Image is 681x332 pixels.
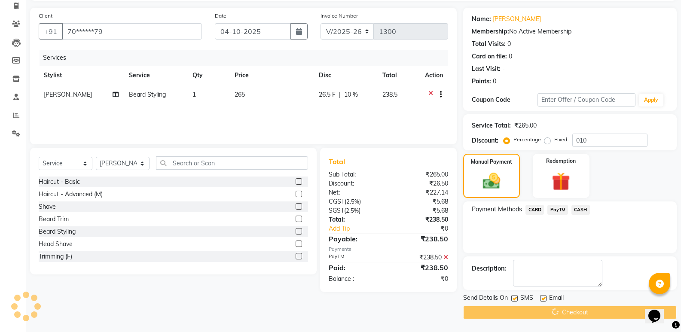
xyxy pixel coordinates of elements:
[346,198,359,205] span: 2.5%
[39,66,124,85] th: Stylist
[235,91,245,98] span: 265
[229,66,314,85] th: Price
[322,274,388,283] div: Balance :
[472,205,522,214] span: Payment Methods
[329,157,348,166] span: Total
[329,207,344,214] span: SGST
[472,64,501,73] div: Last Visit:
[388,253,455,262] div: ₹238.50
[472,264,506,273] div: Description:
[472,52,507,61] div: Card on file:
[472,40,506,49] div: Total Visits:
[493,77,496,86] div: 0
[509,52,512,61] div: 0
[39,23,63,40] button: +91
[472,27,668,36] div: No Active Membership
[319,90,336,99] span: 26.5 F
[388,206,455,215] div: ₹5.68
[39,12,52,20] label: Client
[472,15,491,24] div: Name:
[493,15,541,24] a: [PERSON_NAME]
[388,170,455,179] div: ₹265.00
[645,298,672,323] iframe: chat widget
[62,23,202,40] input: Search by Name/Mobile/Email/Code
[537,93,635,107] input: Enter Offer / Coupon Code
[322,188,388,197] div: Net:
[471,158,512,166] label: Manual Payment
[546,170,576,193] img: _gift.svg
[507,40,511,49] div: 0
[525,205,544,215] span: CARD
[39,227,76,236] div: Beard Styling
[322,206,388,215] div: ( )
[322,197,388,206] div: ( )
[554,136,567,143] label: Fixed
[388,188,455,197] div: ₹227.14
[39,190,103,199] div: Haircut - Advanced (M)
[472,121,511,130] div: Service Total:
[463,293,508,304] span: Send Details On
[329,246,448,253] div: Payments
[314,66,377,85] th: Disc
[344,90,358,99] span: 10 %
[40,50,455,66] div: Services
[388,274,455,283] div: ₹0
[388,262,455,273] div: ₹238.50
[382,91,397,98] span: 238.5
[472,95,537,104] div: Coupon Code
[520,293,533,304] span: SMS
[39,177,80,186] div: Haircut - Basic
[400,224,455,233] div: ₹0
[192,91,196,98] span: 1
[549,293,564,304] span: Email
[388,234,455,244] div: ₹238.50
[39,215,69,224] div: Beard Trim
[502,64,505,73] div: -
[329,198,345,205] span: CGST
[546,157,576,165] label: Redemption
[322,253,388,262] div: PayTM
[472,27,509,36] div: Membership:
[322,170,388,179] div: Sub Total:
[513,136,541,143] label: Percentage
[472,77,491,86] div: Points:
[44,91,92,98] span: [PERSON_NAME]
[322,179,388,188] div: Discount:
[639,94,663,107] button: Apply
[124,66,187,85] th: Service
[388,215,455,224] div: ₹238.50
[156,156,308,170] input: Search or Scan
[547,205,568,215] span: PayTM
[39,202,56,211] div: Shave
[39,252,72,261] div: Trimming (F)
[420,66,448,85] th: Action
[322,234,388,244] div: Payable:
[322,224,400,233] a: Add Tip
[377,66,420,85] th: Total
[388,179,455,188] div: ₹26.50
[39,240,73,249] div: Head Shave
[339,90,341,99] span: |
[129,91,166,98] span: Beard Styling
[346,207,359,214] span: 2.5%
[187,66,230,85] th: Qty
[215,12,226,20] label: Date
[477,171,506,191] img: _cash.svg
[322,215,388,224] div: Total:
[514,121,537,130] div: ₹265.00
[321,12,358,20] label: Invoice Number
[571,205,590,215] span: CASH
[472,136,498,145] div: Discount:
[322,262,388,273] div: Paid:
[388,197,455,206] div: ₹5.68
